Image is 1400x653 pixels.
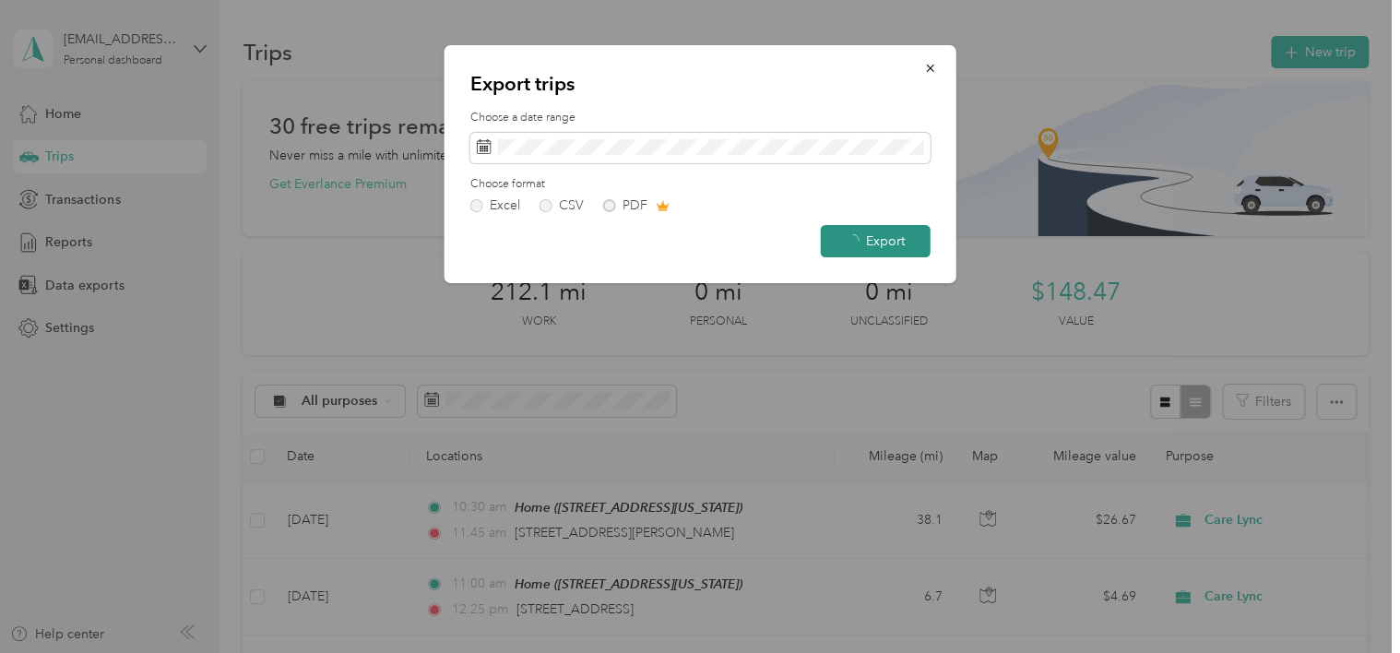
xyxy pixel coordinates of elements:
div: Excel [490,199,520,212]
label: Choose a date range [470,110,931,126]
button: Export [821,225,931,257]
p: Export trips [470,71,931,97]
iframe: Everlance-gr Chat Button Frame [1297,550,1400,653]
div: CSV [559,199,584,212]
label: Choose format [470,176,931,193]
